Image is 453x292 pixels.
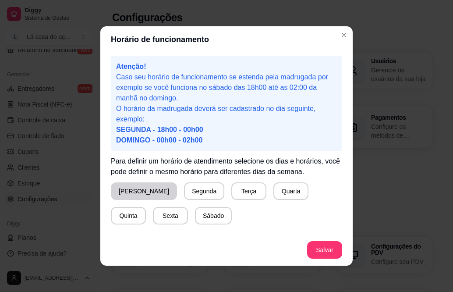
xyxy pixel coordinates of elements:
button: Segunda [184,182,224,200]
p: Atenção! [116,61,337,72]
button: Quarta [273,182,308,200]
span: SEGUNDA - 18h00 - 00h00 [116,126,203,133]
p: O horário da madrugada deverá ser cadastrado no dia seguinte, exemplo: [116,103,337,146]
p: Caso seu horário de funcionamento se estenda pela madrugada por exemplo se você funciona no sábad... [116,72,337,103]
button: Close [337,28,351,42]
header: Horário de funcionamento [100,26,353,53]
button: [PERSON_NAME] [111,182,177,200]
button: Salvar [307,241,342,259]
p: Para definir um horário de atendimento selecione os dias e horários, você pode definir o mesmo ho... [111,156,342,177]
button: Terça [231,182,266,200]
button: Quinta [111,207,146,224]
button: Sábado [195,207,232,224]
button: Sexta [153,207,188,224]
span: DOMINGO - 00h00 - 02h00 [116,136,202,144]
